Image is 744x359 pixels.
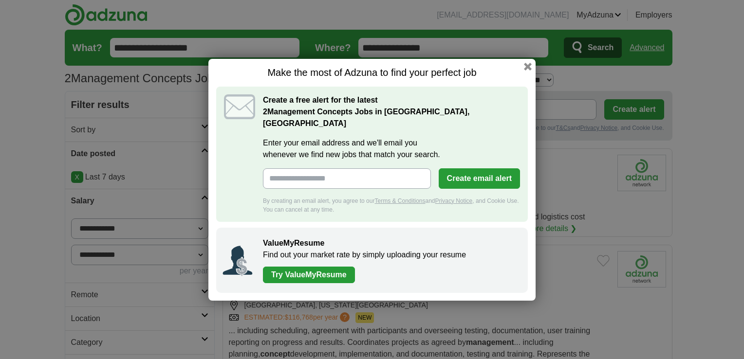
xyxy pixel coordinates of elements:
h2: Create a free alert for the latest [263,94,520,129]
h1: Make the most of Adzuna to find your perfect job [216,67,528,79]
label: Enter your email address and we'll email you whenever we find new jobs that match your search. [263,137,520,161]
button: Create email alert [439,168,520,189]
a: Terms & Conditions [374,197,425,204]
span: 2 [263,106,267,118]
p: Find out your market rate by simply uploading your resume [263,249,518,261]
h2: ValueMyResume [263,237,518,249]
div: By creating an email alert, you agree to our and , and Cookie Use. You can cancel at any time. [263,197,520,214]
a: Privacy Notice [435,197,473,204]
strong: Management Concepts Jobs in [GEOGRAPHIC_DATA], [GEOGRAPHIC_DATA] [263,108,469,127]
img: icon_email.svg [224,94,255,119]
a: Try ValueMyResume [263,267,355,283]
